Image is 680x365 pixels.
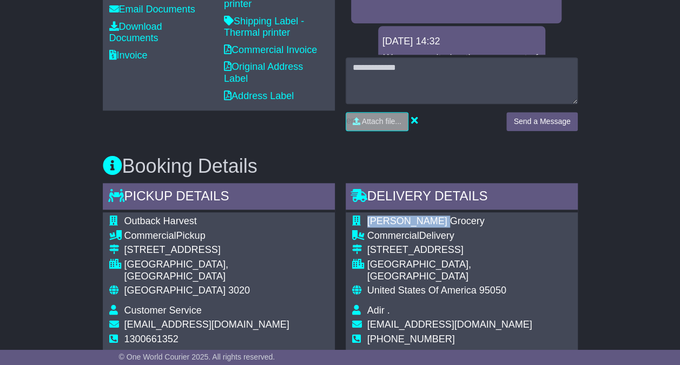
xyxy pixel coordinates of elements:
div: [DATE] 14:32 [382,36,541,48]
p: We are monitoring the movement of the shipment. [384,53,540,76]
div: [STREET_ADDRESS] [124,244,328,256]
span: Outback Harvest [124,216,197,226]
span: © One World Courier 2025. All rights reserved. [119,353,275,361]
span: 1300661352 [124,334,179,344]
h3: Booking Details [103,155,578,177]
div: Pickup Details [103,183,335,212]
a: Commercial Invoice [224,44,317,55]
span: [EMAIL_ADDRESS][DOMAIN_NAME] [367,319,532,330]
span: [PHONE_NUMBER] [367,334,455,344]
a: Shipping Label - Thermal printer [224,16,304,38]
span: 95050 [479,285,506,296]
button: Send a Message [506,112,577,131]
span: 3020 [228,285,250,296]
a: Email Documents [109,4,195,15]
span: Customer Service [124,305,202,316]
span: Commercial [124,230,176,241]
a: Original Address Label [224,61,303,84]
span: Adir . [367,305,390,316]
div: Pickup [124,230,328,242]
div: Delivery Details [346,183,578,212]
div: Delivery [367,230,571,242]
span: Commercial [367,230,419,241]
div: [GEOGRAPHIC_DATA], [GEOGRAPHIC_DATA] [367,259,571,282]
span: [PERSON_NAME] Grocery [367,216,485,226]
span: [GEOGRAPHIC_DATA] [124,285,226,296]
span: [EMAIL_ADDRESS][DOMAIN_NAME] [124,319,289,330]
div: [STREET_ADDRESS] [367,244,571,256]
span: United States Of America [367,285,477,296]
div: [GEOGRAPHIC_DATA], [GEOGRAPHIC_DATA] [124,259,328,282]
a: Invoice [109,50,148,61]
a: Download Documents [109,21,162,44]
a: Address Label [224,90,294,101]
